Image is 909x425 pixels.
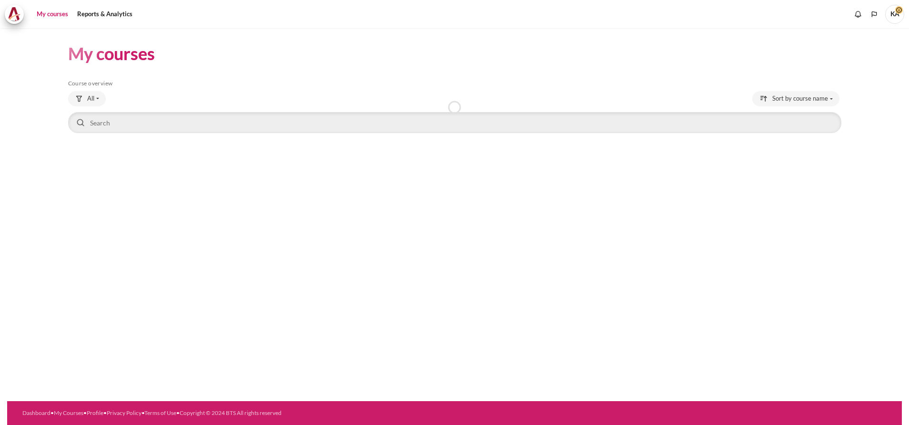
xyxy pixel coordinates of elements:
button: Grouping drop-down menu [68,91,106,106]
a: Profile [87,409,103,416]
img: Architeck [8,7,21,21]
div: Show notification window with no new notifications [851,7,865,21]
a: My Courses [54,409,83,416]
button: Sorting drop-down menu [752,91,839,106]
a: Architeck Architeck [5,5,29,24]
span: Sort by course name [772,94,828,104]
a: Privacy Policy [107,409,141,416]
div: Course overview controls [68,91,841,135]
a: Dashboard [22,409,50,416]
button: Languages [867,7,881,21]
a: My courses [33,5,71,24]
a: Copyright © 2024 BTS All rights reserved [180,409,282,416]
input: Search [68,112,841,133]
div: • • • • • [22,409,507,417]
section: Content [7,28,902,149]
span: All [87,94,94,104]
h1: My courses [68,42,155,65]
a: Reports & Analytics [74,5,136,24]
span: KA [885,5,904,24]
a: User menu [885,5,904,24]
h5: Course overview [68,80,841,87]
a: Terms of Use [144,409,176,416]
